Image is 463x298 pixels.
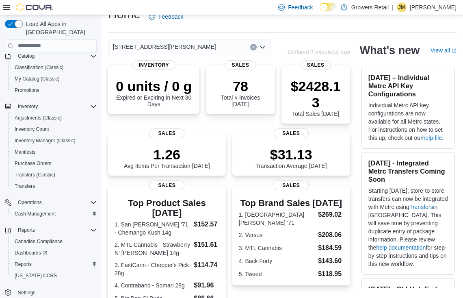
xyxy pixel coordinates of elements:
dd: $151.61 [194,240,219,250]
p: 1.26 [124,146,210,163]
a: Cash Management [11,209,59,219]
svg: External link [452,48,457,53]
dt: 2. MTL Cannabis - Strawberry N' [PERSON_NAME] 14g [115,241,190,257]
button: Promotions [8,85,100,96]
span: Transfers (Classic) [15,172,55,178]
a: Canadian Compliance [11,237,66,246]
a: Purchase Orders [11,159,55,168]
span: JM [398,2,405,12]
span: Load All Apps in [GEOGRAPHIC_DATA] [23,20,97,36]
dt: 1. San [PERSON_NAME] '71 - Chemango Kush 14g [115,220,190,237]
a: Dashboards [8,247,100,259]
span: Classification (Classic) [11,63,97,72]
dt: 3. EastCann - Chopper's Pick 28g [115,261,190,277]
span: Cash Management [11,209,97,219]
span: Classification (Classic) [15,64,64,71]
div: Jordan McDonald [397,2,407,12]
h3: [DATE] – Individual Metrc API Key Configurations [368,74,448,98]
button: Adjustments (Classic) [8,112,100,124]
button: Reports [8,259,100,270]
span: Washington CCRS [11,271,97,281]
a: help documentation [376,244,426,251]
div: Avg Items Per Transaction [DATE] [124,146,210,169]
a: Transfers [11,181,38,191]
span: Sales [225,60,256,70]
span: Dashboards [11,248,97,258]
span: Operations [18,199,42,206]
button: Manifests [8,146,100,158]
p: | [392,2,394,12]
span: Inventory [132,60,175,70]
button: Reports [15,225,38,235]
a: Inventory Manager (Classic) [11,136,79,146]
a: Settings [15,288,39,298]
div: Expired or Expiring in Next 30 Days [115,78,193,107]
span: Manifests [15,149,35,155]
span: Adjustments (Classic) [11,113,97,123]
button: Settings [2,286,100,298]
span: Promotions [15,87,39,94]
dt: 5. Tweed [239,270,315,278]
a: Classification (Classic) [11,63,67,72]
span: Reports [15,261,32,268]
span: Transfers [15,183,35,189]
input: Dark Mode [320,3,337,11]
span: Sales [273,181,309,190]
button: Classification (Classic) [8,62,100,73]
a: [US_STATE] CCRS [11,271,60,281]
button: Operations [15,198,45,207]
span: Dashboards [15,250,47,256]
dd: $208.06 [318,230,343,240]
a: Manifests [11,147,39,157]
span: Reports [15,225,97,235]
span: Inventory Manager (Classic) [11,136,97,146]
button: Open list of options [259,44,266,50]
span: Operations [15,198,97,207]
span: [STREET_ADDRESS][PERSON_NAME] [113,42,216,52]
dd: $114.74 [194,260,219,270]
dt: 4. Back Forty [239,257,315,265]
span: Promotions [11,85,97,95]
h2: What's new [360,44,420,57]
button: Inventory Manager (Classic) [8,135,100,146]
dd: $269.02 [318,210,343,220]
button: Inventory Count [8,124,100,135]
dt: 2. Versus [239,231,315,239]
button: Reports [2,224,100,236]
span: Reports [18,227,35,233]
span: Transfers (Classic) [11,170,97,180]
p: 78 [212,78,268,94]
span: My Catalog (Classic) [11,74,97,84]
span: [US_STATE] CCRS [15,272,57,279]
h3: Top Brand Sales [DATE] [239,198,344,208]
span: Reports [11,259,97,269]
span: Inventory Count [15,126,49,133]
button: Clear input [250,44,257,50]
button: My Catalog (Classic) [8,73,100,85]
p: $2428.13 [288,78,344,111]
p: Starting [DATE], store-to-store transfers can now be integrated with Metrc using in [GEOGRAPHIC_D... [368,187,448,268]
p: 0 units / 0 g [115,78,193,94]
a: Dashboards [11,248,50,258]
span: Feedback [158,13,183,21]
span: Adjustments (Classic) [15,115,62,121]
span: Sales [149,128,184,138]
span: Transfers [11,181,97,191]
dt: 1. [GEOGRAPHIC_DATA][PERSON_NAME] '71 [239,211,315,227]
dd: $184.59 [318,243,343,253]
div: Transaction Average [DATE] [255,146,327,169]
p: Updated 1 minute(s) ago [288,49,350,55]
span: Inventory [15,102,97,111]
span: Cash Management [15,211,56,217]
dt: 4. Contraband - Somari 28g [115,281,190,289]
span: Purchase Orders [15,160,52,167]
span: Canadian Compliance [15,238,63,245]
p: $31.13 [255,146,327,163]
button: [US_STATE] CCRS [8,270,100,281]
span: Settings [18,289,35,296]
span: Inventory Count [11,124,97,134]
h3: [DATE] - Integrated Metrc Transfers Coming Soon [368,159,448,183]
p: Growers Retail [351,2,389,12]
button: Catalog [15,51,38,61]
span: Catalog [15,51,97,61]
